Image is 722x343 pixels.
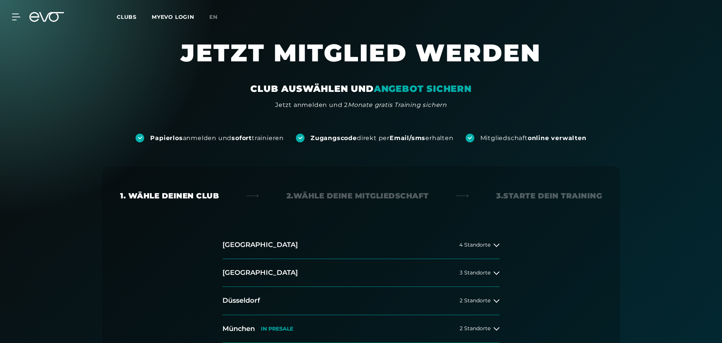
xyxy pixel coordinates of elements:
span: 4 Standorte [459,242,490,248]
em: ANGEBOT SICHERN [374,83,472,94]
em: Monate gratis Training sichern [348,101,447,108]
div: 1. Wähle deinen Club [120,191,219,201]
strong: Papierlos [150,134,183,142]
div: 2. Wähle deine Mitgliedschaft [286,191,429,201]
div: anmelden und trainieren [150,134,284,142]
a: MYEVO LOGIN [152,14,194,20]
strong: Zugangscode [311,134,357,142]
h2: Düsseldorf [222,296,260,305]
span: 3 Standorte [460,270,490,276]
span: 2 Standorte [460,326,490,331]
a: en [209,13,227,21]
p: IN PRESALE [261,326,293,332]
div: CLUB AUSWÄHLEN UND [250,83,471,95]
div: direkt per erhalten [311,134,453,142]
button: MünchenIN PRESALE2 Standorte [222,315,500,343]
h2: München [222,324,255,334]
div: 3. Starte dein Training [496,191,602,201]
h1: JETZT MITGLIED WERDEN [135,38,587,83]
h2: [GEOGRAPHIC_DATA] [222,268,298,277]
button: [GEOGRAPHIC_DATA]3 Standorte [222,259,500,287]
a: Clubs [117,13,152,20]
strong: sofort [232,134,252,142]
h2: [GEOGRAPHIC_DATA] [222,240,298,250]
strong: Email/sms [390,134,425,142]
button: Düsseldorf2 Standorte [222,287,500,315]
div: Mitgliedschaft [480,134,586,142]
div: Jetzt anmelden und 2 [275,101,447,110]
span: 2 Standorte [460,298,490,303]
button: [GEOGRAPHIC_DATA]4 Standorte [222,231,500,259]
span: Clubs [117,14,137,20]
strong: online verwalten [528,134,586,142]
span: en [209,14,218,20]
